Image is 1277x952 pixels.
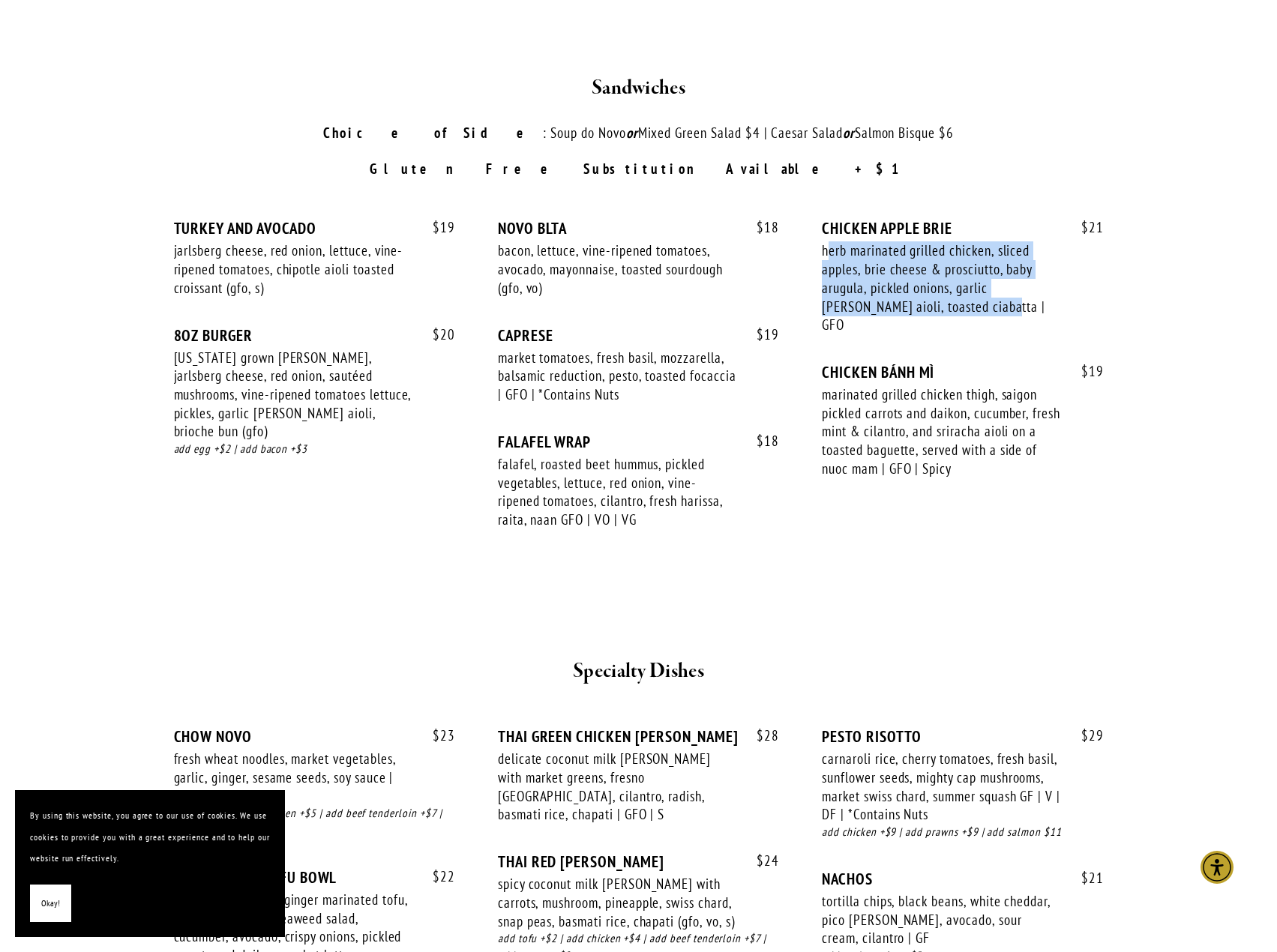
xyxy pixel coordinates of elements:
div: THAI GREEN CHICKEN [PERSON_NAME] [498,727,779,746]
span: 28 [742,727,779,744]
div: CHOW NOVO [174,727,455,746]
span: $ [433,218,440,236]
div: 8OZ BURGER [174,326,455,345]
strong: Sandwiches [592,75,685,101]
div: marinated grilled chicken thigh, saigon pickled carrots and daikon, cucumber, fresh mint & cilant... [822,385,1060,478]
span: 18 [742,219,779,236]
span: 21 [1066,219,1104,236]
div: add chicken +$9 | add prawns +$9 | add salmon $11 [822,824,1103,841]
section: Cookie banner [15,790,285,937]
span: $ [1081,362,1089,380]
div: NACHOS [822,870,1103,888]
div: CAPRESE [498,326,779,345]
span: $ [1081,726,1089,744]
div: spicy coconut milk [PERSON_NAME] with carrots, mushroom, pineapple, swiss chard, snap peas, basma... [498,875,736,930]
div: market tomatoes, fresh basil, mozzarella, balsamic reduction, pesto, toasted focaccia | GFO | *Co... [498,349,736,404]
div: tortilla chips, black beans, white cheddar, pico [PERSON_NAME], avocado, sour cream, cilantro | GF [822,892,1060,948]
div: CHICKEN APPLE BRIE [822,219,1103,238]
div: CHICKEN BÁNH MÌ [822,363,1103,382]
strong: Gluten Free Substitution Available +$1 [370,160,907,178]
div: falafel, roasted beet hummus, pickled vegetables, lettuce, red onion, vine-ripened tomatoes, cila... [498,455,736,529]
strong: Specialty Dishes [573,658,704,684]
div: delicate coconut milk [PERSON_NAME] with market greens, fresno [GEOGRAPHIC_DATA], cilantro, radis... [498,750,736,824]
em: or [626,124,638,142]
span: $ [757,852,764,870]
span: 29 [1066,727,1104,744]
span: 19 [1066,363,1104,380]
strong: Choice of Side [323,124,543,142]
span: Okay! [41,893,60,915]
span: $ [757,432,764,450]
span: $ [757,218,764,236]
div: PESTO RISOTTO [822,727,1103,746]
div: NOVO BLTA [498,219,779,238]
span: $ [1081,869,1089,887]
span: $ [757,726,764,744]
div: add tofu +$2 | add chicken +$5 | add beef tenderloin +$7 | add prawns +$9 [174,805,455,840]
div: Accessibility Menu [1201,851,1234,884]
span: 22 [418,868,455,885]
span: $ [757,325,764,343]
div: THAI RED [PERSON_NAME] [498,852,779,871]
div: fresh wheat noodles, market vegetables, garlic, ginger, sesame seeds, soy sauce | GFO | VO [174,750,412,805]
span: $ [1081,218,1089,236]
span: 23 [418,727,455,744]
div: SESAME MISO TOFU BOWL [174,868,455,887]
span: $ [433,726,440,744]
p: By using this website, you agree to our use of cookies. We use cookies to provide you with a grea... [30,805,270,870]
span: 19 [418,219,455,236]
div: carnaroli rice, cherry tomatoes, fresh basil, sunflower seeds, mighty cap mushrooms, market swiss... [822,750,1060,824]
div: herb marinated grilled chicken, sliced apples, brie cheese & prosciutto, baby arugula, pickled on... [822,241,1060,334]
span: 19 [742,326,779,343]
span: 20 [418,326,455,343]
span: 24 [742,852,779,870]
div: add egg +$2 | add bacon +$3 [174,441,455,458]
div: jarlsberg cheese, red onion, lettuce, vine-ripened tomatoes, chipotle aioli toasted croissant (gf... [174,241,412,297]
span: 18 [742,433,779,450]
div: [US_STATE] grown [PERSON_NAME], jarlsberg cheese, red onion, sautéed mushrooms, vine-ripened toma... [174,349,412,442]
em: or [843,124,855,142]
div: TURKEY AND AVOCADO [174,219,455,238]
div: FALAFEL WRAP [498,433,779,451]
button: Okay! [30,885,71,923]
p: : Soup do Novo Mixed Green Salad $4 | Caesar Salad Salmon Bisque $6 [202,122,1076,144]
span: $ [433,325,440,343]
span: $ [433,867,440,885]
span: 21 [1066,870,1104,887]
div: bacon, lettuce, vine-ripened tomatoes, avocado, mayonnaise, toasted sourdough (gfo, vo) [498,241,736,297]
